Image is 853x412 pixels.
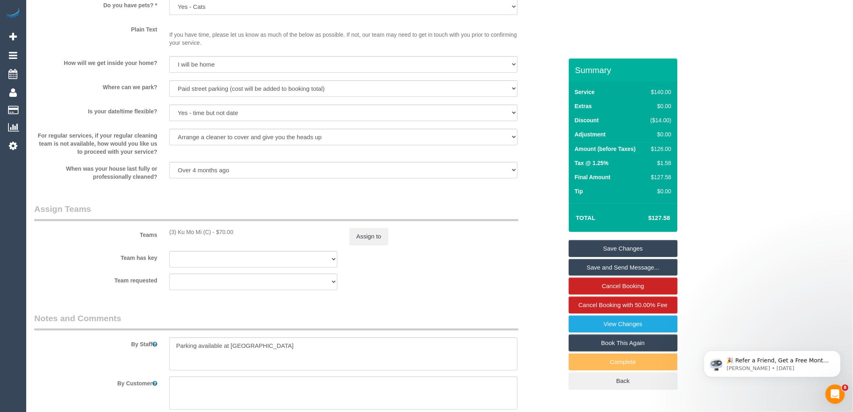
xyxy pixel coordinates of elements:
div: $0.00 [647,102,672,110]
label: Is your date/time flexible? [28,105,163,115]
strong: Total [576,214,596,221]
label: Final Amount [575,173,611,181]
div: $126.00 [647,145,672,153]
div: $127.58 [647,173,672,181]
label: Plain Text [28,23,163,33]
legend: Notes and Comments [34,312,518,330]
label: For regular services, if your regular cleaning team is not available, how would you like us to pr... [28,129,163,156]
img: Automaid Logo [5,8,21,19]
label: How will we get inside your home? [28,56,163,67]
label: Adjustment [575,130,606,138]
div: $140.00 [647,88,672,96]
label: Amount (before Taxes) [575,145,636,153]
label: Team has key [28,251,163,262]
a: Save Changes [569,240,678,257]
legend: Assign Teams [34,203,518,221]
h4: $127.58 [624,215,670,222]
iframe: Intercom live chat [826,385,845,404]
p: Message from Ellie, sent 2d ago [35,31,139,38]
div: ($14.00) [647,116,672,124]
label: Tip [575,187,583,195]
span: 🎉 Refer a Friend, Get a Free Month! 🎉 Love Automaid? Share the love! When you refer a friend who ... [35,23,138,110]
a: Book This Again [569,335,678,351]
label: Discount [575,116,599,124]
label: When was your house last fully or professionally cleaned? [28,162,163,181]
label: Tax @ 1.25% [575,159,609,167]
a: View Changes [569,316,678,333]
a: Cancel Booking with 50.00% Fee [569,297,678,314]
a: Cancel Booking [569,278,678,295]
button: Assign to [350,228,388,245]
label: By Staff [28,337,163,348]
div: $0.00 [647,130,672,138]
h3: Summary [575,65,674,75]
p: If you have time, please let us know as much of the below as possible. If not, our team may need ... [169,23,518,47]
div: $0.00 [647,187,672,195]
iframe: Intercom notifications message [692,334,853,390]
label: By Customer [28,376,163,387]
a: Back [569,372,678,389]
a: Save and Send Message... [569,259,678,276]
label: Teams [28,228,163,239]
label: Service [575,88,595,96]
div: 2 hours x $35.00/hour [169,228,337,236]
label: Team requested [28,274,163,284]
span: 8 [842,385,849,391]
span: Cancel Booking with 50.00% Fee [578,301,668,308]
label: Extras [575,102,592,110]
div: $1.58 [647,159,672,167]
label: Where can we park? [28,80,163,91]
